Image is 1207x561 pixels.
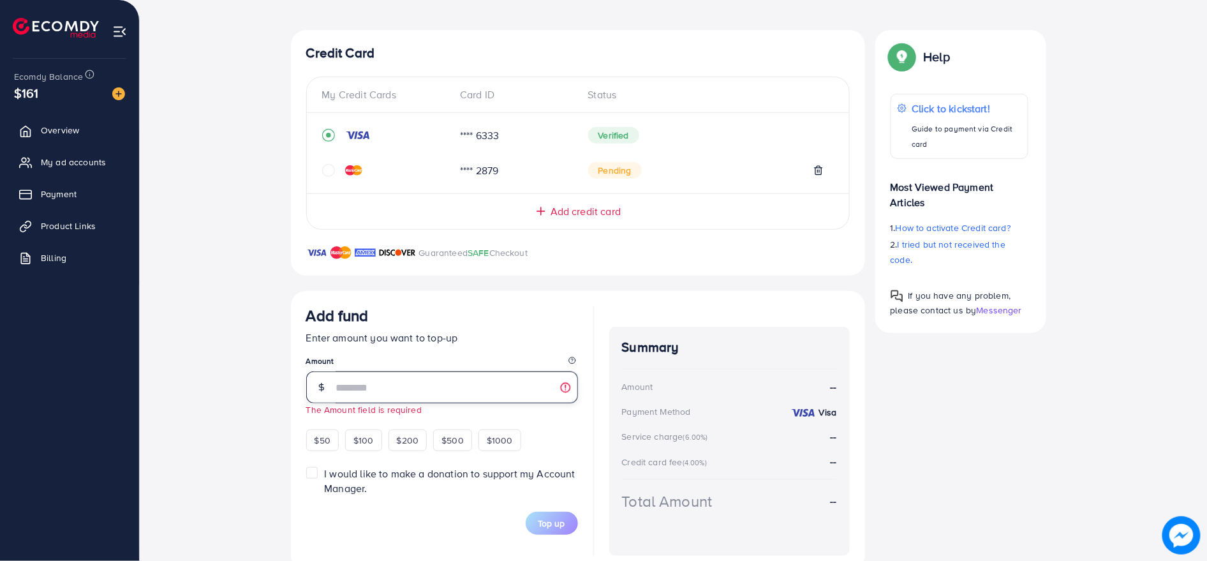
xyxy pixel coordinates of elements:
[419,245,528,260] p: Guaranteed Checkout
[588,127,639,144] span: Verified
[551,204,621,219] span: Add credit card
[441,434,464,447] span: $500
[41,124,79,137] span: Overview
[14,84,39,102] span: $161
[622,340,837,355] h4: Summary
[912,101,1021,116] p: Click to kickstart!
[622,380,653,393] div: Amount
[538,517,565,530] span: Top up
[891,289,1011,317] span: If you have any problem, please contact us by
[487,434,513,447] span: $1000
[578,87,834,102] div: Status
[322,87,450,102] div: My Credit Cards
[41,220,96,232] span: Product Links
[588,162,642,179] span: Pending
[10,213,130,239] a: Product Links
[683,432,708,442] small: (6.00%)
[345,165,362,176] img: credit
[819,406,837,419] strong: Visa
[306,330,578,345] p: Enter amount you want to top-up
[622,490,713,512] div: Total Amount
[891,290,903,303] img: Popup guide
[622,430,712,443] div: Service charge
[41,156,106,168] span: My ad accounts
[355,245,376,260] img: brand
[1162,516,1201,555] img: image
[830,430,836,444] strong: --
[306,306,369,325] h3: Add fund
[330,245,352,260] img: brand
[891,237,1028,267] p: 2.
[830,380,836,394] strong: --
[468,246,489,259] span: SAFE
[41,251,66,264] span: Billing
[10,149,130,175] a: My ad accounts
[397,434,419,447] span: $200
[322,164,335,177] svg: circle
[977,304,1022,317] span: Messenger
[10,181,130,207] a: Payment
[41,188,77,200] span: Payment
[891,45,914,68] img: Popup guide
[306,45,850,61] h4: Credit Card
[13,18,99,38] img: logo
[790,408,816,418] img: credit
[306,355,578,371] legend: Amount
[379,245,416,260] img: brand
[622,456,711,468] div: Credit card fee
[322,129,335,142] svg: record circle
[622,405,691,418] div: Payment Method
[830,454,836,468] strong: --
[683,458,707,468] small: (4.00%)
[924,49,951,64] p: Help
[526,512,578,535] button: Top up
[315,434,330,447] span: $50
[450,87,578,102] div: Card ID
[10,117,130,143] a: Overview
[112,87,125,100] img: image
[14,70,83,83] span: Ecomdy Balance
[112,24,127,39] img: menu
[896,221,1011,234] span: How to activate Credit card?
[306,245,327,260] img: brand
[891,220,1028,236] p: 1.
[324,467,575,495] span: I would like to make a donation to support my Account Manager.
[10,245,130,271] a: Billing
[345,130,371,140] img: credit
[912,121,1021,152] p: Guide to payment via Credit card
[891,169,1028,210] p: Most Viewed Payment Articles
[830,494,836,509] strong: --
[891,238,1006,266] span: I tried but not received the code.
[353,434,374,447] span: $100
[306,403,422,415] small: The Amount field is required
